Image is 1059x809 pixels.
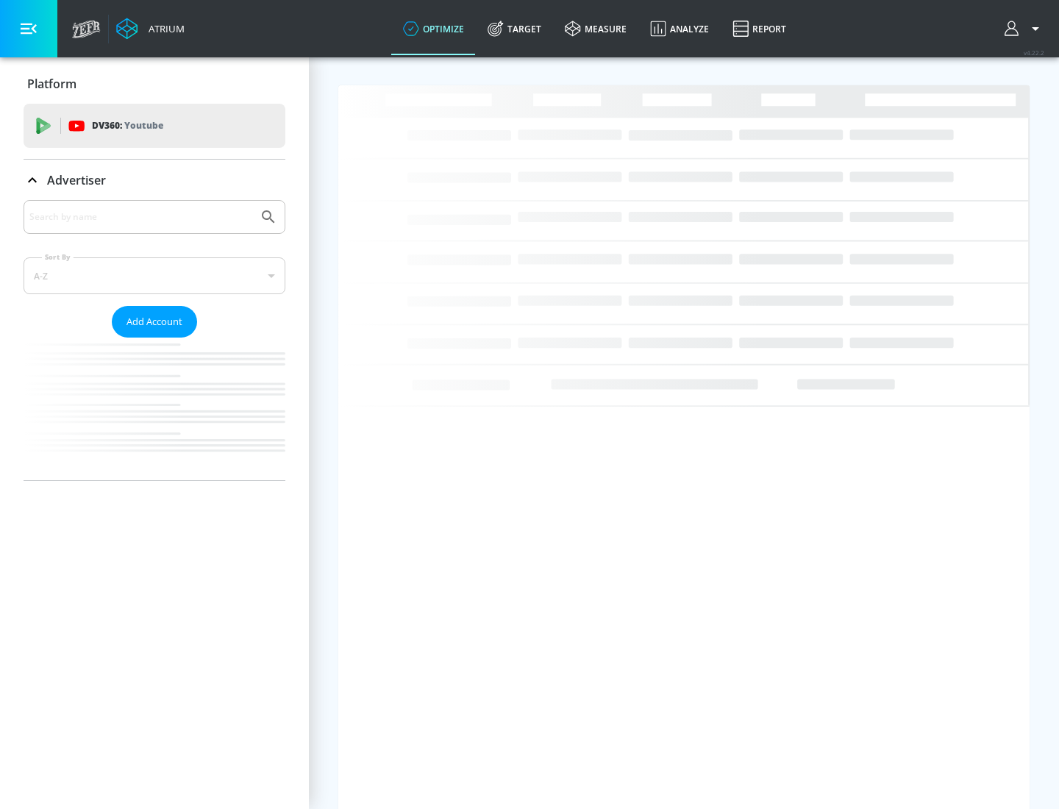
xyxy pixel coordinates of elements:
[1024,49,1044,57] span: v 4.22.2
[27,76,76,92] p: Platform
[553,2,638,55] a: measure
[24,104,285,148] div: DV360: Youtube
[143,22,185,35] div: Atrium
[112,306,197,338] button: Add Account
[24,160,285,201] div: Advertiser
[116,18,185,40] a: Atrium
[24,257,285,294] div: A-Z
[24,63,285,104] div: Platform
[638,2,721,55] a: Analyze
[24,200,285,480] div: Advertiser
[29,207,252,227] input: Search by name
[476,2,553,55] a: Target
[92,118,163,134] p: DV360:
[24,338,285,480] nav: list of Advertiser
[124,118,163,133] p: Youtube
[42,252,74,262] label: Sort By
[126,313,182,330] span: Add Account
[721,2,798,55] a: Report
[47,172,106,188] p: Advertiser
[391,2,476,55] a: optimize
